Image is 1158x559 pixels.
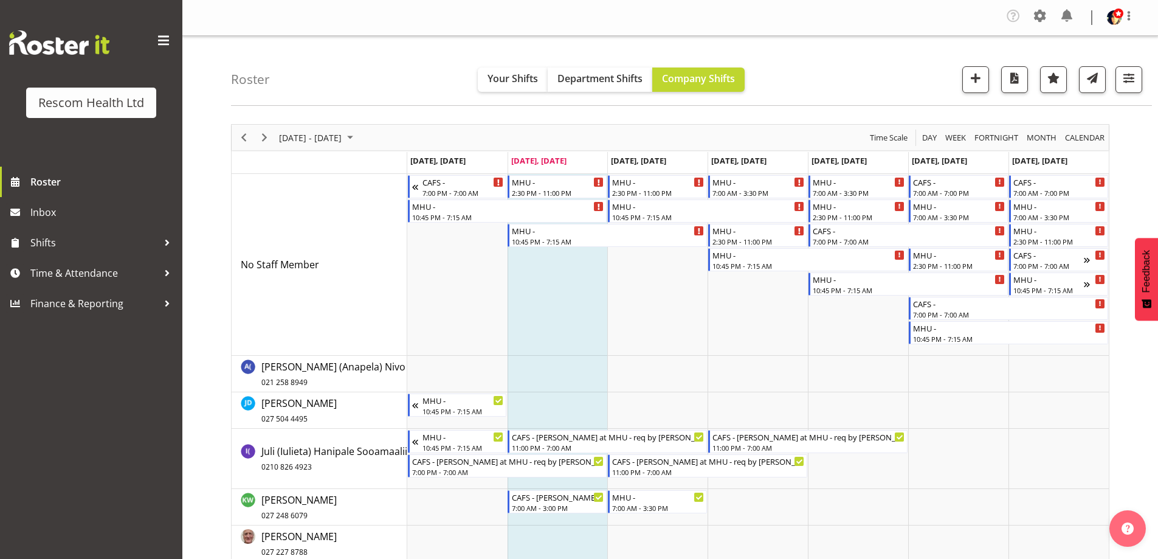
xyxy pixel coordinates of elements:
[408,175,507,198] div: No Staff Member"s event - CAFS - Begin From Sunday, September 7, 2025 at 7:00:00 PM GMT+12:00 End...
[261,445,407,473] span: Juli (Iulieta) Hanipale Sooamaalii
[408,430,507,453] div: Juli (Iulieta) Hanipale Sooamaalii"s event - MHU - Begin From Sunday, September 7, 2025 at 10:45:...
[1013,200,1105,212] div: MHU -
[548,68,652,92] button: Department Shifts
[712,431,905,443] div: CAFS - [PERSON_NAME] at MHU - req by [PERSON_NAME]
[913,297,1105,310] div: CAFS -
[1013,273,1084,285] div: MHU -
[612,176,704,188] div: MHU -
[1013,237,1105,246] div: 2:30 PM - 11:00 PM
[612,467,804,477] div: 11:00 PM - 7:00 AM
[232,174,407,356] td: No Staff Member resource
[422,188,504,198] div: 7:00 PM - 7:00 AM
[512,188,604,198] div: 2:30 PM - 11:00 PM
[512,431,704,443] div: CAFS - [PERSON_NAME] at MHU - req by [PERSON_NAME]
[612,491,704,503] div: MHU -
[812,155,867,166] span: [DATE], [DATE]
[1013,261,1084,271] div: 7:00 PM - 7:00 AM
[236,130,252,145] button: Previous
[1001,66,1028,93] button: Download a PDF of the roster according to the set date range.
[408,394,507,417] div: Judi Dunstan"s event - MHU - Begin From Sunday, September 7, 2025 at 10:45:00 PM GMT+12:00 Ends A...
[973,130,1019,145] span: Fortnight
[608,490,707,513] div: Kaye Wishart"s event - MHU - Begin From Wednesday, September 10, 2025 at 7:00:00 AM GMT+12:00 End...
[422,394,504,406] div: MHU -
[254,125,275,150] div: Next
[1013,285,1084,295] div: 10:45 PM - 7:15 AM
[30,264,158,282] span: Time & Attendance
[232,392,407,429] td: Judi Dunstan resource
[1122,523,1134,535] img: help-xxl-2.png
[232,356,407,392] td: Ana (Anapela) Nivo resource
[712,237,804,246] div: 2:30 PM - 11:00 PM
[412,212,604,222] div: 10:45 PM - 7:15 AM
[277,130,359,145] button: September 08 - 14, 2025
[662,72,735,85] span: Company Shifts
[488,72,538,85] span: Your Shifts
[30,173,176,191] span: Roster
[813,200,905,212] div: MHU -
[1013,212,1105,222] div: 7:00 AM - 3:30 PM
[410,155,466,166] span: [DATE], [DATE]
[512,237,704,246] div: 10:45 PM - 7:15 AM
[233,125,254,150] div: Previous
[913,200,1005,212] div: MHU -
[612,188,704,198] div: 2:30 PM - 11:00 PM
[30,234,158,252] span: Shifts
[38,94,144,112] div: Rescom Health Ltd
[652,68,745,92] button: Company Shifts
[869,130,909,145] span: Time Scale
[913,322,1105,334] div: MHU -
[608,200,807,223] div: No Staff Member"s event - MHU - Begin From Wednesday, September 10, 2025 at 10:45:00 PM GMT+12:00...
[1012,155,1067,166] span: [DATE], [DATE]
[508,490,607,513] div: Kaye Wishart"s event - CAFS - Lance Marelle at MHU - req by Sandy Begin From Tuesday, September 9...
[608,454,807,477] div: Juli (Iulieta) Hanipale Sooamaalii"s event - CAFS - Lance Marelle at MHU - req by Sandy Begin Fro...
[9,30,109,55] img: Rosterit website logo
[920,130,939,145] button: Timeline Day
[913,249,1005,261] div: MHU -
[512,503,604,513] div: 7:00 AM - 3:00 PM
[261,493,337,522] a: [PERSON_NAME]027 248 6079
[261,360,405,388] span: [PERSON_NAME] (Anapela) Nivo
[912,155,967,166] span: [DATE], [DATE]
[412,200,604,212] div: MHU -
[712,261,905,271] div: 10:45 PM - 7:15 AM
[944,130,967,145] span: Week
[1135,238,1158,321] button: Feedback - Show survey
[708,430,908,453] div: Juli (Iulieta) Hanipale Sooamaalii"s event - CAFS - Lance Marelle at MHU - req by Sandy Begin Fro...
[712,176,804,188] div: MHU -
[422,443,504,453] div: 10:45 PM - 7:15 AM
[232,489,407,526] td: Kaye Wishart resource
[1025,130,1059,145] button: Timeline Month
[1013,176,1105,188] div: CAFS -
[813,176,905,188] div: MHU -
[913,188,1005,198] div: 7:00 AM - 7:00 PM
[261,397,337,425] span: [PERSON_NAME]
[232,429,407,489] td: Juli (Iulieta) Hanipale Sooamaalii resource
[813,224,1005,237] div: CAFS -
[808,273,1008,296] div: No Staff Member"s event - MHU - Begin From Friday, September 12, 2025 at 10:45:00 PM GMT+12:00 En...
[909,175,1008,198] div: No Staff Member"s event - CAFS - Begin From Saturday, September 13, 2025 at 7:00:00 AM GMT+12:00 ...
[422,176,504,188] div: CAFS -
[278,130,343,145] span: [DATE] - [DATE]
[868,130,910,145] button: Time Scale
[612,212,804,222] div: 10:45 PM - 7:15 AM
[712,249,905,261] div: MHU -
[231,72,270,86] h4: Roster
[1013,249,1084,261] div: CAFS -
[1009,200,1108,223] div: No Staff Member"s event - MHU - Begin From Sunday, September 14, 2025 at 7:00:00 AM GMT+12:00 End...
[913,334,1105,344] div: 10:45 PM - 7:15 AM
[508,430,707,453] div: Juli (Iulieta) Hanipale Sooamaalii"s event - CAFS - Lance Marelle at MHU - req by Sandy Begin Fro...
[257,130,273,145] button: Next
[611,155,666,166] span: [DATE], [DATE]
[512,443,704,453] div: 11:00 PM - 7:00 AM
[712,224,804,237] div: MHU -
[909,248,1008,271] div: No Staff Member"s event - MHU - Begin From Saturday, September 13, 2025 at 2:30:00 PM GMT+12:00 E...
[261,377,308,387] span: 021 258 8949
[913,310,1105,319] div: 7:00 PM - 7:00 AM
[1009,273,1108,296] div: No Staff Member"s event - MHU - Begin From Sunday, September 14, 2025 at 10:45:00 PM GMT+12:00 En...
[412,467,604,477] div: 7:00 PM - 7:00 AM
[408,200,607,223] div: No Staff Member"s event - MHU - Begin From Monday, September 8, 2025 at 10:45:00 PM GMT+12:00 End...
[808,224,1008,247] div: No Staff Member"s event - CAFS - Begin From Friday, September 12, 2025 at 7:00:00 PM GMT+12:00 En...
[1141,250,1152,293] span: Feedback
[422,431,504,443] div: MHU -
[1063,130,1107,145] button: Month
